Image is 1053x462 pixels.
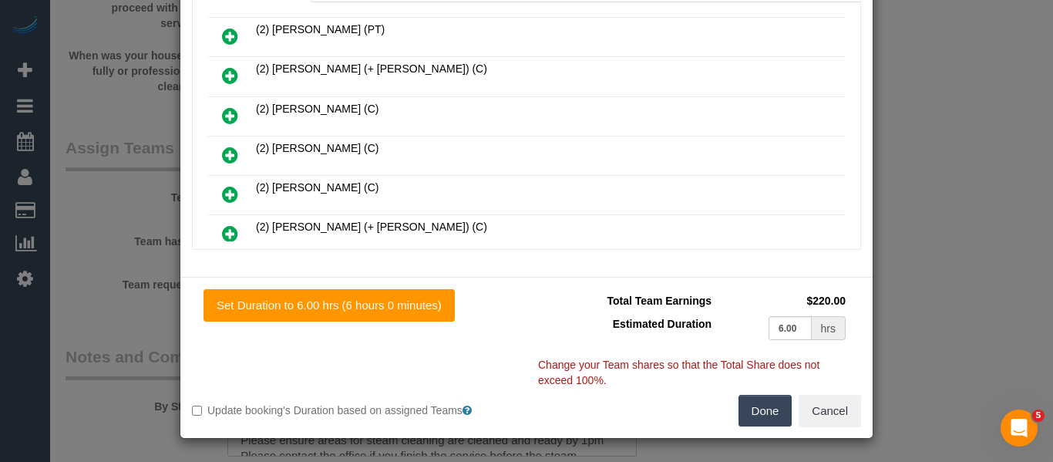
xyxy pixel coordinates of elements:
[256,142,378,154] span: (2) [PERSON_NAME] (C)
[256,23,385,35] span: (2) [PERSON_NAME] (PT)
[256,103,378,115] span: (2) [PERSON_NAME] (C)
[256,62,487,75] span: (2) [PERSON_NAME] (+ [PERSON_NAME]) (C)
[204,289,455,322] button: Set Duration to 6.00 hrs (6 hours 0 minutes)
[1032,410,1045,422] span: 5
[715,289,849,312] td: $220.00
[812,316,846,340] div: hrs
[613,318,712,330] span: Estimated Duration
[256,221,487,233] span: (2) [PERSON_NAME] (+ [PERSON_NAME]) (C)
[192,403,515,418] label: Update booking's Duration based on assigned Teams
[738,395,792,427] button: Done
[256,181,378,194] span: (2) [PERSON_NAME] (C)
[538,289,715,312] td: Total Team Earnings
[192,406,202,416] input: Update booking's Duration based on assigned Teams
[799,395,861,427] button: Cancel
[1001,410,1038,447] iframe: Intercom live chat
